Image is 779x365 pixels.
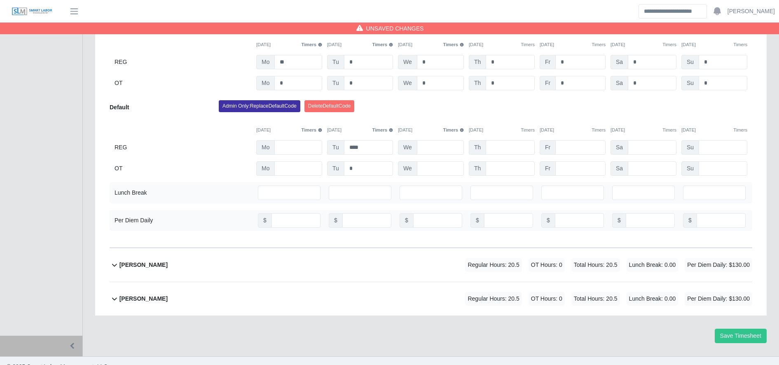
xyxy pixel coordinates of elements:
[611,127,676,134] div: [DATE]
[681,55,699,69] span: Su
[662,41,676,48] button: Timers
[115,161,251,176] div: OT
[469,76,486,90] span: Th
[110,104,129,111] b: Default
[469,140,486,155] span: Th
[372,41,393,48] button: Timers
[443,41,464,48] button: Timers
[733,41,747,48] button: Timers
[443,127,464,134] button: Timers
[302,41,323,48] button: Timers
[398,76,417,90] span: We
[540,41,606,48] div: [DATE]
[639,4,707,19] input: Search
[540,127,606,134] div: [DATE]
[115,55,251,69] div: REG
[683,213,697,228] span: $
[256,161,275,176] span: Mo
[398,55,417,69] span: We
[12,7,53,16] img: SLM Logo
[256,140,275,155] span: Mo
[611,76,628,90] span: Sa
[627,258,678,272] span: Lunch Break: 0.00
[540,140,556,155] span: Fr
[119,294,168,303] b: [PERSON_NAME]
[681,41,747,48] div: [DATE]
[540,76,556,90] span: Fr
[592,127,606,134] button: Timers
[327,76,344,90] span: Tu
[465,258,522,272] span: Regular Hours: 20.5
[327,127,393,134] div: [DATE]
[612,213,626,228] span: $
[398,41,464,48] div: [DATE]
[327,161,344,176] span: Tu
[685,292,752,306] span: Per Diem Daily: $130.00
[327,41,393,48] div: [DATE]
[110,282,752,316] button: [PERSON_NAME] Regular Hours: 20.5 OT Hours: 0 Total Hours: 20.5 Lunch Break: 0.00Per Diem Daily: ...
[469,161,486,176] span: Th
[372,127,393,134] button: Timers
[541,213,555,228] span: $
[302,127,323,134] button: Timers
[400,213,414,228] span: $
[258,213,272,228] span: $
[329,213,343,228] span: $
[398,127,464,134] div: [DATE]
[681,161,699,176] span: Su
[571,258,620,272] span: Total Hours: 20.5
[366,24,424,33] span: Unsaved Changes
[256,55,275,69] span: Mo
[115,140,251,155] div: REG
[611,41,676,48] div: [DATE]
[398,140,417,155] span: We
[529,258,565,272] span: OT Hours: 0
[119,261,168,269] b: [PERSON_NAME]
[469,127,535,134] div: [DATE]
[465,292,522,306] span: Regular Hours: 20.5
[115,216,153,225] div: Per Diem Daily
[681,140,699,155] span: Su
[662,127,676,134] button: Timers
[115,76,251,90] div: OT
[592,41,606,48] button: Timers
[110,248,752,282] button: [PERSON_NAME] Regular Hours: 20.5 OT Hours: 0 Total Hours: 20.5 Lunch Break: 0.00Per Diem Daily: ...
[728,7,775,16] a: [PERSON_NAME]
[256,76,275,90] span: Mo
[715,329,767,343] button: Save Timesheet
[219,100,300,112] button: Admin Only:ReplaceDefaultCode
[540,161,556,176] span: Fr
[627,292,678,306] span: Lunch Break: 0.00
[540,55,556,69] span: Fr
[256,127,322,134] div: [DATE]
[529,292,565,306] span: OT Hours: 0
[521,41,535,48] button: Timers
[327,55,344,69] span: Tu
[733,127,747,134] button: Timers
[521,127,535,134] button: Timers
[611,140,628,155] span: Sa
[469,55,486,69] span: Th
[611,55,628,69] span: Sa
[398,161,417,176] span: We
[256,41,322,48] div: [DATE]
[685,258,752,272] span: Per Diem Daily: $130.00
[571,292,620,306] span: Total Hours: 20.5
[681,76,699,90] span: Su
[681,127,747,134] div: [DATE]
[611,161,628,176] span: Sa
[470,213,484,228] span: $
[304,100,355,112] button: DeleteDefaultCode
[469,41,535,48] div: [DATE]
[327,140,344,155] span: Tu
[115,188,147,197] div: Lunch Break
